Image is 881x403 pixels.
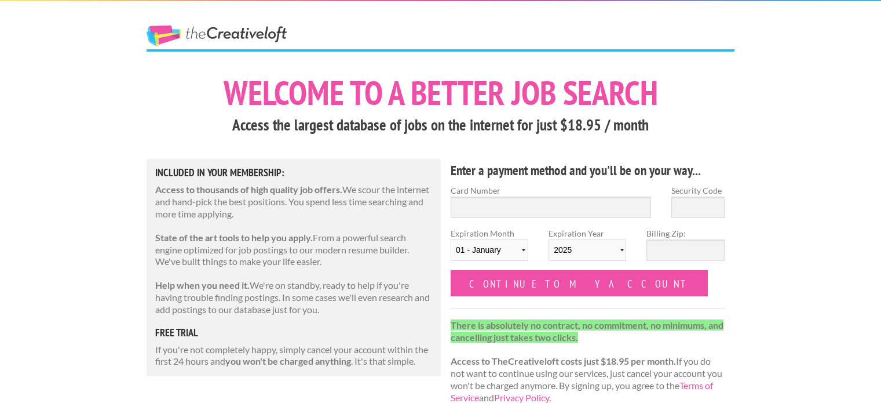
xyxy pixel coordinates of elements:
p: From a powerful search engine optimized for job postings to our modern resume builder. We've buil... [155,232,432,268]
p: We're on standby, ready to help if you're having trouble finding postings. In some cases we'll ev... [155,279,432,315]
a: Privacy Policy [494,392,549,403]
p: We scour the internet and hand-pick the best positions. You spend less time searching and more ti... [155,184,432,220]
strong: There is absolutely no contract, no commitment, no minimums, and cancelling just takes two clicks. [451,320,723,343]
label: Expiration Month [451,227,528,270]
strong: Help when you need it. [155,279,250,291]
select: Expiration Month [451,239,528,261]
h5: free trial [155,328,432,338]
label: Security Code [671,184,725,197]
label: Billing Zip: [646,227,724,239]
p: If you're not completely happy, simply cancel your account within the first 24 hours and . It's t... [155,344,432,368]
h4: Enter a payment method and you'll be on your way... [451,161,725,180]
a: The Creative Loft [147,26,287,46]
select: Expiration Year [549,239,626,261]
h5: Included in Your Membership: [155,168,432,178]
input: Continue to my account [451,270,708,296]
h3: Access the largest database of jobs on the internet for just $18.95 / month [147,114,734,136]
a: Terms of Service [451,380,713,403]
strong: Access to TheCreativeloft costs just $18.95 per month. [451,355,676,366]
strong: State of the art tools to help you apply. [155,232,313,243]
h1: Welcome to a better job search [147,76,734,110]
label: Card Number [451,184,651,197]
strong: Access to thousands of high quality job offers. [155,184,342,195]
label: Expiration Year [549,227,626,270]
strong: you won't be charged anything [225,355,351,366]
